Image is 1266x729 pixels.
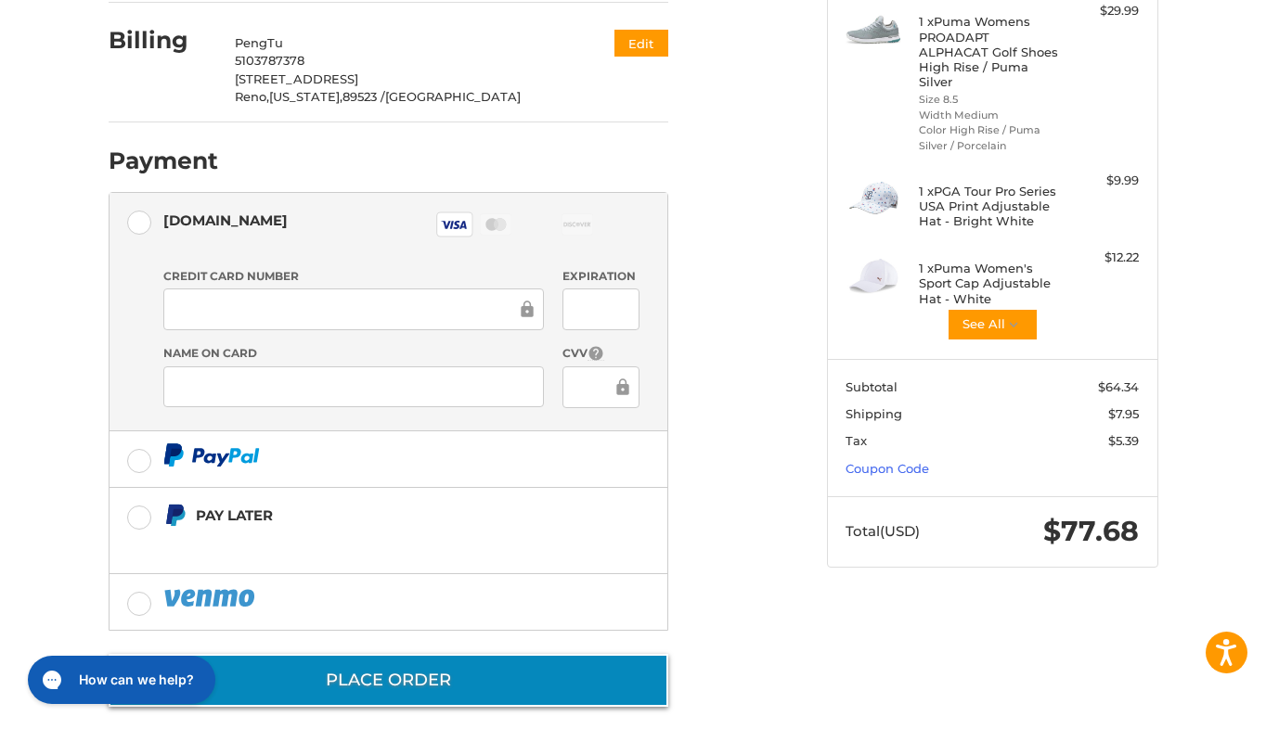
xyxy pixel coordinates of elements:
span: [US_STATE], [269,89,342,104]
span: $7.95 [1108,406,1139,421]
span: $5.39 [1108,433,1139,448]
span: [STREET_ADDRESS] [235,71,358,86]
a: Coupon Code [846,461,929,476]
div: $12.22 [1066,249,1139,267]
button: See All [947,308,1039,341]
h2: Billing [109,26,217,55]
label: Name on Card [163,345,544,362]
span: Peng [235,35,267,50]
span: $64.34 [1098,379,1139,394]
span: Reno, [235,89,269,104]
img: Pay Later icon [163,504,187,527]
li: Size 8.5 [919,92,1061,108]
span: Total (USD) [846,522,920,540]
label: Credit Card Number [163,268,544,285]
span: Tax [846,433,867,448]
span: Tu [267,35,283,50]
h4: 1 x Puma Women's Sport Cap Adjustable Hat - White [919,261,1061,306]
span: Shipping [846,406,902,421]
div: [DOMAIN_NAME] [163,205,288,236]
img: PayPal icon [163,443,260,467]
div: $9.99 [1066,172,1139,190]
iframe: Gorgias live chat messenger [19,649,221,710]
span: 89523 / [342,89,385,104]
div: Pay Later [196,500,551,531]
img: PayPal icon [163,586,258,609]
span: $77.68 [1043,514,1139,548]
li: Color High Rise / Puma Silver / Porcelain [919,122,1061,153]
iframe: PayPal Message 1 [163,534,551,551]
span: 5103787378 [235,53,304,68]
h4: 1 x Puma Womens PROADAPT ALPHACAT Golf Shoes High Rise / Puma Silver [919,14,1061,89]
span: [GEOGRAPHIC_DATA] [385,89,521,104]
label: Expiration [562,268,639,285]
span: Subtotal [846,379,898,394]
h4: 1 x PGA Tour Pro Series USA Print Adjustable Hat - Bright White [919,184,1061,229]
button: Place Order [109,654,668,707]
li: Width Medium [919,108,1061,123]
h2: Payment [109,147,218,175]
div: $29.99 [1066,2,1139,20]
label: CVV [562,345,639,363]
button: Edit [614,30,668,57]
